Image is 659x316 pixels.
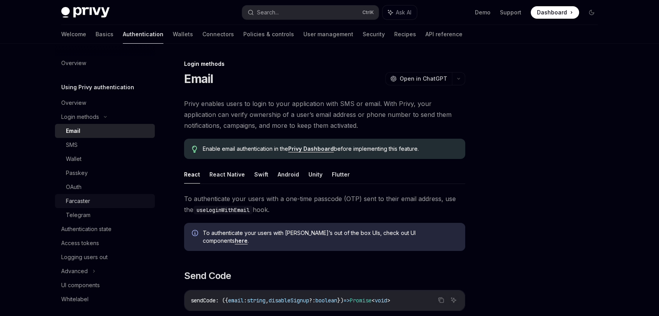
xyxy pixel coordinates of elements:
span: < [372,297,375,304]
a: Policies & controls [243,25,294,44]
button: Swift [254,165,268,184]
span: boolean [315,297,337,304]
span: email [228,297,244,304]
span: To authenticate your users with [PERSON_NAME]’s out of the box UIs, check out UI components . [203,229,457,245]
a: Farcaster [55,194,155,208]
span: : ({ [216,297,228,304]
span: To authenticate your users with a one-time passcode (OTP) sent to their email address, use the hook. [184,193,465,215]
span: sendCode [191,297,216,304]
button: Unity [308,165,322,184]
div: SMS [66,140,78,150]
a: Passkey [55,166,155,180]
a: SMS [55,138,155,152]
a: Telegram [55,208,155,222]
button: Android [278,165,299,184]
div: Advanced [61,267,88,276]
span: disableSignup [269,297,309,304]
a: Authentication state [55,222,155,236]
a: API reference [425,25,462,44]
span: Enable email authentication in the before implementing this feature. [203,145,457,153]
a: Dashboard [531,6,579,19]
a: Welcome [61,25,86,44]
div: OAuth [66,182,81,192]
span: string [247,297,266,304]
div: Login methods [184,60,465,68]
span: Promise [350,297,372,304]
a: Privy Dashboard [288,145,334,152]
div: Email [66,126,80,136]
a: Overview [55,96,155,110]
button: Flutter [332,165,350,184]
h5: Using Privy authentication [61,83,134,92]
a: Wallet [55,152,155,166]
div: Overview [61,98,86,108]
a: Basics [96,25,113,44]
span: Ctrl K [362,9,374,16]
span: Ask AI [396,9,411,16]
button: React [184,165,200,184]
span: , [266,297,269,304]
div: Farcaster [66,196,90,206]
a: Email [55,124,155,138]
a: Whitelabel [55,292,155,306]
button: React Native [209,165,245,184]
button: Search...CtrlK [242,5,379,19]
div: Passkey [66,168,88,178]
a: Authentication [123,25,163,44]
a: Logging users out [55,250,155,264]
span: ?: [309,297,315,304]
div: Search... [257,8,279,17]
div: Whitelabel [61,295,89,304]
div: Login methods [61,112,99,122]
button: Toggle dark mode [585,6,598,19]
svg: Tip [192,146,197,153]
button: Open in ChatGPT [385,72,452,85]
code: useLoginWithEmail [193,206,253,214]
a: Wallets [173,25,193,44]
div: Logging users out [61,252,108,262]
img: dark logo [61,7,110,18]
a: Access tokens [55,236,155,250]
a: Connectors [202,25,234,44]
span: Privy enables users to login to your application with SMS or email. With Privy, your application ... [184,98,465,131]
div: Telegram [66,210,90,220]
a: User management [303,25,353,44]
button: Ask AI [448,295,459,305]
a: Security [363,25,385,44]
span: => [344,297,350,304]
span: Dashboard [537,9,567,16]
a: UI components [55,278,155,292]
a: Support [500,9,521,16]
div: Authentication state [61,224,112,234]
span: > [387,297,390,304]
span: Open in ChatGPT [400,75,447,83]
div: Access tokens [61,238,99,248]
span: Send Code [184,270,231,282]
a: OAuth [55,180,155,194]
a: Recipes [394,25,416,44]
h1: Email [184,72,213,86]
button: Copy the contents from the code block [436,295,446,305]
svg: Info [192,230,200,238]
a: Overview [55,56,155,70]
a: here [235,237,248,244]
span: void [375,297,387,304]
span: : [244,297,247,304]
div: Overview [61,58,86,68]
div: UI components [61,281,100,290]
button: Ask AI [383,5,417,19]
a: Demo [475,9,491,16]
span: }) [337,297,344,304]
div: Wallet [66,154,81,164]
